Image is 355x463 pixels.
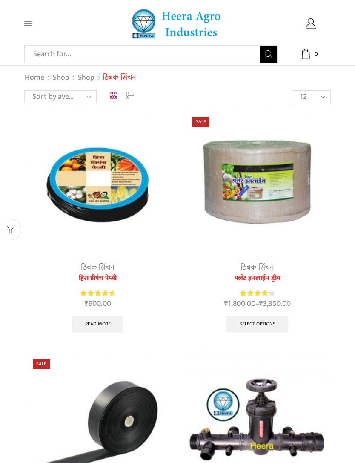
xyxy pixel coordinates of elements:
[259,297,291,310] bdi: 3,350.00
[290,49,331,59] a: 0
[24,72,45,83] a: Home
[24,108,171,255] img: Heera Pre Punch Pepsi
[184,108,331,255] img: Flat Inline Drip Lateral
[312,50,320,58] span: 0
[240,261,274,274] a: ठिबक सिंचन
[33,359,50,369] span: Sale
[184,273,331,284] a: फ्लॅट इनलाईन ड्रीप
[259,297,263,310] span: ₹
[80,289,115,298] div: Rated 4.67 out of 5
[192,117,209,127] span: Sale
[184,298,331,310] span: –
[24,72,136,83] nav: Breadcrumb
[52,72,70,83] a: Shop
[24,273,171,284] a: हिरा प्रीपंच पेप्सी
[226,316,289,333] a: Select options for “फ्लॅट इनलाईन ड्रीप”
[80,289,113,298] span: Rated out of 5
[224,297,255,310] bdi: 1,800.00
[85,297,111,310] bdi: 900.00
[85,297,89,310] span: ₹
[24,90,97,103] select: Shop order
[240,289,275,298] div: Rated 4.33 out of 5
[240,289,270,298] span: Rated out of 5
[260,46,277,63] button: Search button
[103,73,136,83] h1: ठिबक सिंचन
[72,316,124,333] a: Select options for “हिरा प्रीपंच पेप्सी”
[224,297,228,310] span: ₹
[77,72,95,83] a: Shop
[81,261,115,274] a: ठिबक सिंचन
[29,46,260,63] input: Search for...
